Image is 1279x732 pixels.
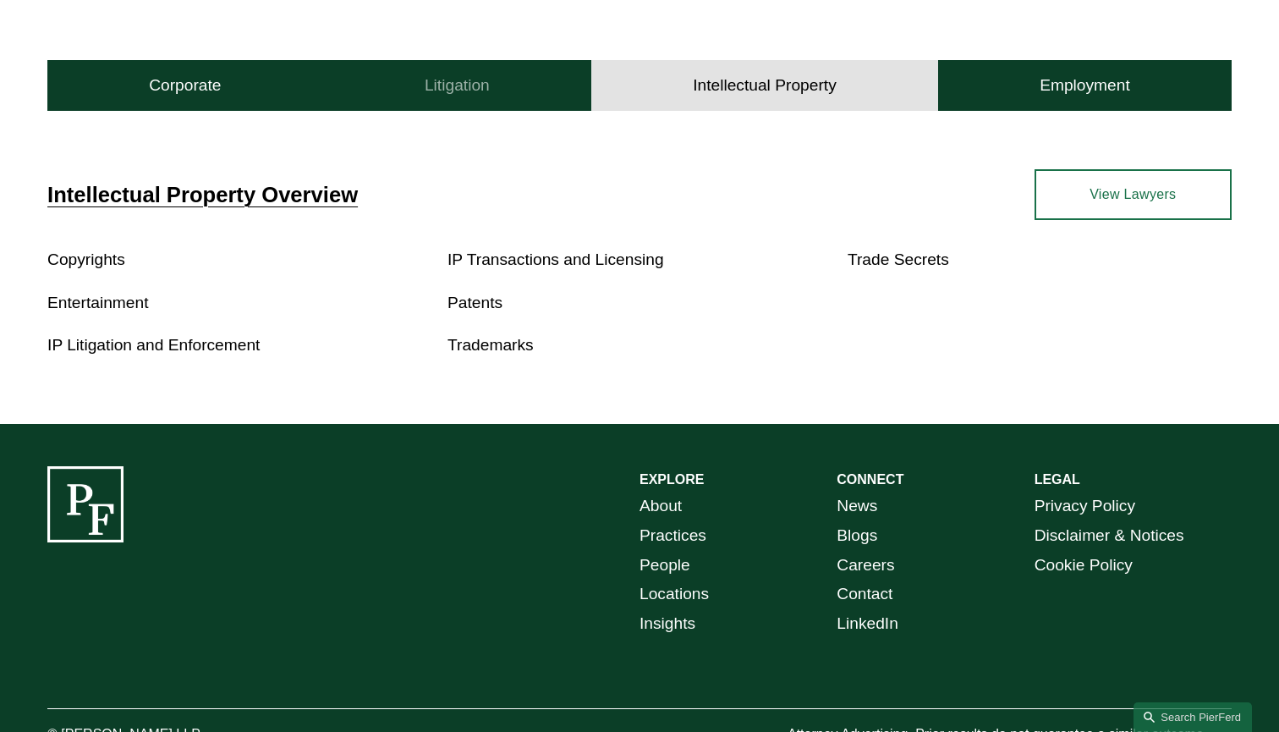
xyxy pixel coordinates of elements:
[639,492,682,521] a: About
[837,472,903,487] strong: CONNECT
[639,551,690,581] a: People
[1035,472,1080,487] strong: LEGAL
[47,336,260,354] a: IP Litigation and Enforcement
[837,551,894,581] a: Careers
[1035,492,1135,521] a: Privacy Policy
[837,580,892,609] a: Contact
[447,336,534,354] a: Trademarks
[425,75,490,96] h4: Litigation
[639,580,709,609] a: Locations
[149,75,221,96] h4: Corporate
[639,472,704,487] strong: EXPLORE
[1035,521,1184,551] a: Disclaimer & Notices
[47,183,358,206] a: Intellectual Property Overview
[1035,551,1133,581] a: Cookie Policy
[639,521,706,551] a: Practices
[837,521,877,551] a: Blogs
[47,294,148,311] a: Entertainment
[47,250,125,268] a: Copyrights
[848,250,949,268] a: Trade Secrets
[447,294,502,311] a: Patents
[837,609,898,639] a: LinkedIn
[837,492,877,521] a: News
[1035,169,1232,220] a: View Lawyers
[693,75,837,96] h4: Intellectual Property
[447,250,664,268] a: IP Transactions and Licensing
[639,609,695,639] a: Insights
[1134,702,1252,732] a: Search this site
[1040,75,1130,96] h4: Employment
